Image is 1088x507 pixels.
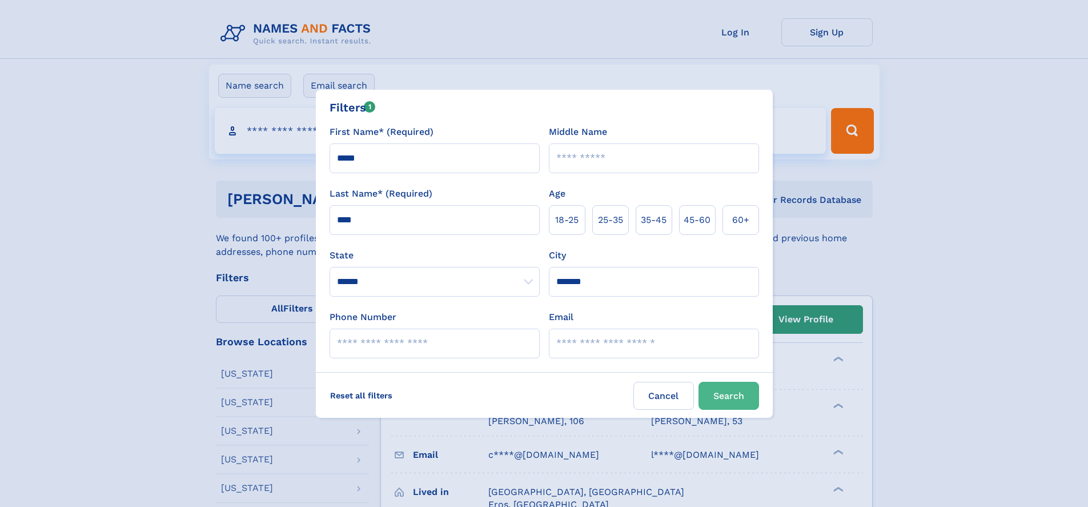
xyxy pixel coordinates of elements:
label: Last Name* (Required) [330,187,432,201]
label: First Name* (Required) [330,125,433,139]
button: Search [698,382,759,410]
div: Filters [330,99,376,116]
label: Email [549,310,573,324]
span: 45‑60 [684,213,710,227]
span: 25‑35 [598,213,623,227]
span: 18‑25 [555,213,579,227]
label: Middle Name [549,125,607,139]
label: City [549,249,566,262]
span: 60+ [732,213,749,227]
label: State [330,249,540,262]
label: Cancel [633,382,694,410]
label: Phone Number [330,310,396,324]
span: 35‑45 [641,213,667,227]
label: Age [549,187,565,201]
label: Reset all filters [323,382,400,409]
